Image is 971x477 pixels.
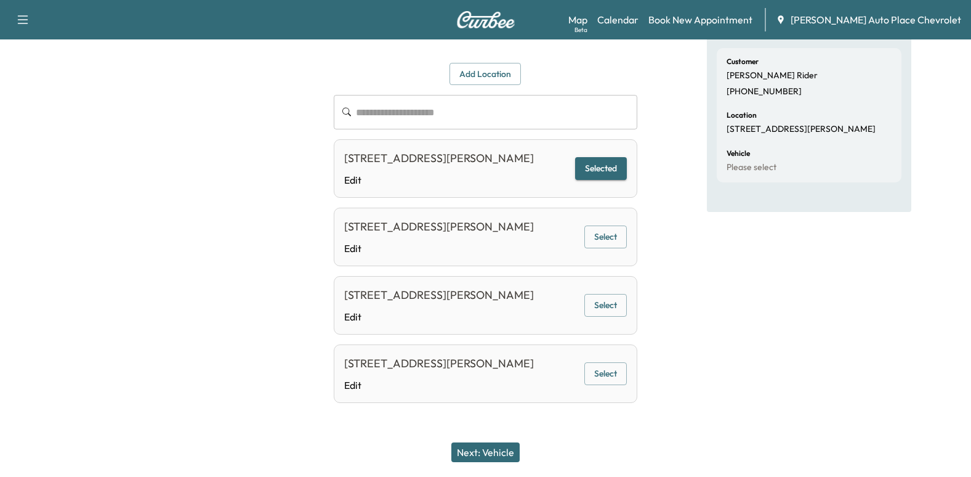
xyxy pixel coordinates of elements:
[727,70,818,81] p: [PERSON_NAME] Rider
[449,63,521,86] button: Add Location
[727,86,802,97] p: [PHONE_NUMBER]
[344,287,534,304] div: [STREET_ADDRESS][PERSON_NAME]
[344,150,534,167] div: [STREET_ADDRESS][PERSON_NAME]
[344,378,534,393] a: Edit
[344,355,534,372] div: [STREET_ADDRESS][PERSON_NAME]
[727,150,750,157] h6: Vehicle
[727,58,759,65] h6: Customer
[727,124,876,135] p: [STREET_ADDRESS][PERSON_NAME]
[584,362,627,385] button: Select
[456,11,515,28] img: Curbee Logo
[648,12,752,27] a: Book New Appointment
[575,157,627,180] button: Selected
[568,12,587,27] a: MapBeta
[584,294,627,317] button: Select
[727,112,757,119] h6: Location
[584,226,627,248] button: Select
[597,12,639,27] a: Calendar
[344,218,534,235] div: [STREET_ADDRESS][PERSON_NAME]
[344,309,534,324] a: Edit
[574,25,587,35] div: Beta
[451,442,520,462] button: Next: Vehicle
[727,162,776,173] p: Please select
[344,241,534,256] a: Edit
[791,12,961,27] span: [PERSON_NAME] Auto Place Chevrolet
[344,173,534,187] a: Edit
